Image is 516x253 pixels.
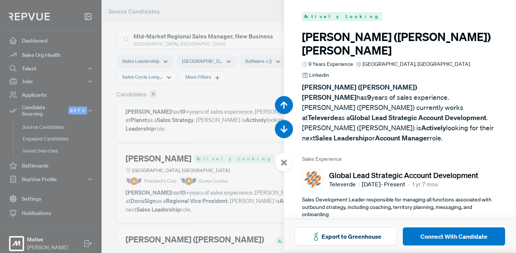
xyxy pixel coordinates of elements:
[421,123,446,132] strong: Actively
[302,71,329,79] a: Linkedin
[302,155,498,163] span: Sales Experience
[350,113,486,122] strong: Global Lead Strategic Account Development
[329,180,360,189] span: Televerde
[294,227,397,245] button: Export to Greenhouse
[403,227,505,245] button: Connect With Candidate
[302,82,498,143] p: has years of sales experience. [PERSON_NAME] ([PERSON_NAME]) currently works at as a . [PERSON_NA...
[302,196,498,218] p: Sales Development Leader responsible for managing all functions associated with outbound strategy...
[367,93,371,102] strong: 9
[309,71,329,79] span: Linkedin
[302,83,417,102] strong: [PERSON_NAME] ([PERSON_NAME]) [PERSON_NAME]
[308,60,353,68] span: 9 Years Experience
[362,180,405,189] span: [DATE] - Present
[407,180,410,189] article: •
[302,12,382,21] span: Actively Looking
[412,180,438,189] span: 1 yr 7 mos
[304,171,321,188] img: Televerde
[375,134,429,142] strong: Account Manager
[363,60,470,68] span: [GEOGRAPHIC_DATA], [GEOGRAPHIC_DATA]
[315,134,369,142] strong: Sales Leadership
[302,30,498,57] h3: [PERSON_NAME] ([PERSON_NAME]) [PERSON_NAME]
[308,113,338,122] strong: Televerde
[329,171,478,180] h5: Global Lead Strategic Account Development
